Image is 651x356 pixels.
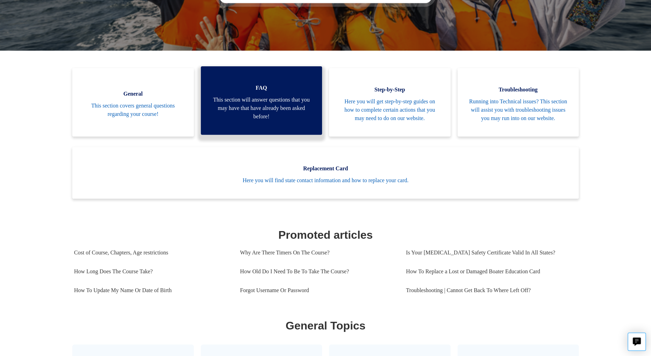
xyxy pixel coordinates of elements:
[74,227,577,243] h1: Promoted articles
[240,262,395,281] a: How Old Do I Need To Be To Take The Course?
[339,86,440,94] span: Step-by-Step
[468,97,569,123] span: Running into Technical issues? This section will assist you with troubleshooting issues you may r...
[240,281,395,300] a: Forgot Username Or Password
[72,68,194,136] a: General This section covers general questions regarding your course!
[83,176,568,185] span: Here you will find state contact information and how to replace your card.
[468,86,569,94] span: Troubleshooting
[211,96,312,121] span: This section will answer questions that you may have that have already been asked before!
[329,68,451,136] a: Step-by-Step Here you will get step-by-step guides on how to complete certain actions that you ma...
[240,243,395,262] a: Why Are There Timers On The Course?
[201,66,322,135] a: FAQ This section will answer questions that you may have that have already been asked before!
[83,102,183,118] span: This section covers general questions regarding your course!
[74,262,229,281] a: How Long Does The Course Take?
[406,281,572,300] a: Troubleshooting | Cannot Get Back To Where Left Off?
[74,243,229,262] a: Cost of Course, Chapters, Age restrictions
[406,262,572,281] a: How To Replace a Lost or Damaged Boater Education Card
[406,243,572,262] a: Is Your [MEDICAL_DATA] Safety Certificate Valid In All States?
[83,90,183,98] span: General
[628,333,646,351] button: Live chat
[83,164,568,173] span: Replacement Card
[74,317,577,334] h1: General Topics
[211,84,312,92] span: FAQ
[72,147,579,199] a: Replacement Card Here you will find state contact information and how to replace your card.
[458,68,579,136] a: Troubleshooting Running into Technical issues? This section will assist you with troubleshooting ...
[74,281,229,300] a: How To Update My Name Or Date of Birth
[339,97,440,123] span: Here you will get step-by-step guides on how to complete certain actions that you may need to do ...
